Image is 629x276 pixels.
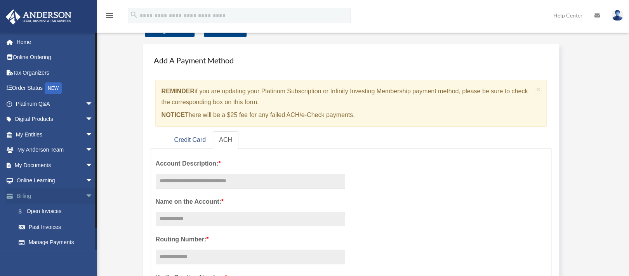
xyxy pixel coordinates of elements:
a: menu [105,14,114,20]
label: Account Description: [156,158,345,169]
a: Billingarrow_drop_down [5,188,105,204]
span: arrow_drop_down [85,188,101,204]
a: Digital Productsarrow_drop_down [5,112,105,127]
button: Close [536,85,541,93]
a: Manage Payments [11,235,101,250]
span: arrow_drop_down [85,112,101,128]
label: Routing Number: [156,234,345,245]
a: Credit Card [168,131,212,149]
span: $ [23,207,27,217]
a: Online Learningarrow_drop_down [5,173,105,189]
p: There will be a $25 fee for any failed ACH/e-Check payments. [162,110,533,121]
a: ACH [213,131,238,149]
i: search [130,10,138,19]
span: arrow_drop_down [85,157,101,173]
span: × [536,85,541,94]
h4: Add A Payment Method [151,52,552,69]
a: Online Ordering [5,50,105,65]
strong: NOTICE [162,112,185,118]
a: Tax Organizers [5,65,105,80]
a: Platinum Q&Aarrow_drop_down [5,96,105,112]
span: arrow_drop_down [85,173,101,189]
img: User Pic [612,10,623,21]
img: Anderson Advisors Platinum Portal [3,9,74,24]
a: Home [5,34,105,50]
div: NEW [45,82,62,94]
span: arrow_drop_down [85,142,101,158]
span: arrow_drop_down [85,96,101,112]
a: Past Invoices [11,219,105,235]
span: arrow_drop_down [85,127,101,143]
strong: REMINDER [162,88,195,94]
a: $Open Invoices [11,204,105,220]
a: My Entitiesarrow_drop_down [5,127,105,142]
a: Order StatusNEW [5,80,105,96]
div: if you are updating your Platinum Subscription or Infinity Investing Membership payment method, p... [155,80,547,127]
a: My Documentsarrow_drop_down [5,157,105,173]
a: My Anderson Teamarrow_drop_down [5,142,105,158]
label: Name on the Account: [156,196,345,207]
i: menu [105,11,114,20]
